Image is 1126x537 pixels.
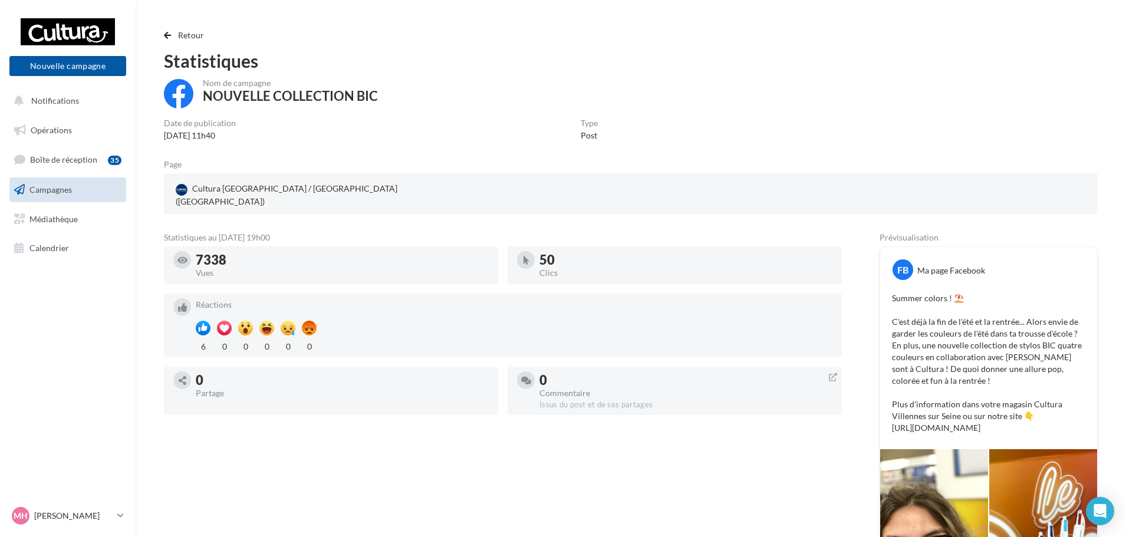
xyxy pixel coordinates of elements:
[539,400,832,410] div: Issus du post et de ses partages
[217,338,232,352] div: 0
[302,338,317,352] div: 0
[7,147,129,172] a: Boîte de réception35
[196,338,210,352] div: 6
[164,52,1098,70] div: Statistiques
[581,119,598,127] div: Type
[539,389,832,397] div: Commentaire
[108,156,121,165] div: 35
[31,125,72,135] span: Opérations
[164,233,842,242] div: Statistiques au [DATE] 19h00
[7,207,129,232] a: Médiathèque
[196,269,489,277] div: Vues
[178,30,205,40] span: Retour
[9,505,126,527] a: MH [PERSON_NAME]
[7,236,129,261] a: Calendrier
[14,510,28,522] span: MH
[539,269,832,277] div: Clics
[203,90,378,103] div: NOUVELLE COLLECTION BIC
[196,253,489,266] div: 7338
[281,338,295,352] div: 0
[203,79,378,87] div: Nom de campagne
[892,292,1085,434] p: Summer colors ! ⛱️ C'est déjà la fin de l'été et la rentrée... Alors envie de garder les couleurs...
[29,185,72,195] span: Campagnes
[30,154,97,164] span: Boîte de réception
[7,177,129,202] a: Campagnes
[7,118,129,143] a: Opérations
[164,130,236,141] div: [DATE] 11h40
[7,88,124,113] button: Notifications
[196,389,489,397] div: Partage
[29,243,69,253] span: Calendrier
[31,95,79,106] span: Notifications
[164,28,209,42] button: Retour
[29,213,78,223] span: Médiathèque
[238,338,253,352] div: 0
[893,259,913,280] div: FB
[196,301,832,309] div: Réactions
[259,338,274,352] div: 0
[34,510,113,522] p: [PERSON_NAME]
[539,253,832,266] div: 50
[9,56,126,76] button: Nouvelle campagne
[164,119,236,127] div: Date de publication
[1086,497,1114,525] div: Open Intercom Messenger
[880,233,1098,242] div: Prévisualisation
[917,265,985,276] div: Ma page Facebook
[164,160,191,169] div: Page
[581,130,598,141] div: Post
[196,374,489,387] div: 0
[173,180,478,210] a: Cultura [GEOGRAPHIC_DATA] / [GEOGRAPHIC_DATA] ([GEOGRAPHIC_DATA])
[539,374,832,387] div: 0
